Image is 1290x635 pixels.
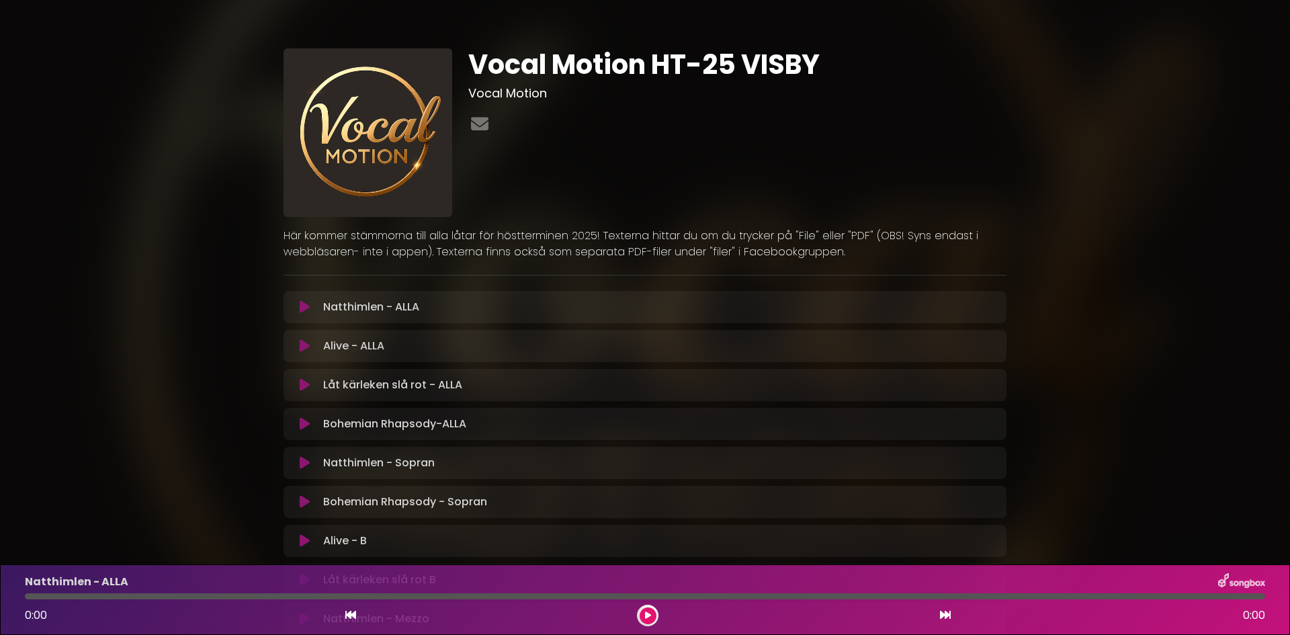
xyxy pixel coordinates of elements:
p: Bohemian Rhapsody-ALLA [323,416,466,432]
span: 0:00 [25,607,47,623]
h3: Vocal Motion [468,86,1006,101]
p: Natthimlen - Sopran [323,455,435,471]
img: songbox-logo-white.png [1218,573,1265,591]
p: Låt kärleken slå rot - ALLA [323,377,462,393]
p: Natthimlen - ALLA [323,299,419,315]
p: Bohemian Rhapsody - Sopran [323,494,487,510]
p: Här kommer stämmorna till alla låtar för höstterminen 2025! Texterna hittar du om du trycker på "... [284,228,1006,260]
p: Alive - B [323,533,367,549]
h1: Vocal Motion HT-25 VISBY [468,48,1006,81]
span: 0:00 [1243,607,1265,624]
p: Natthimlen - ALLA [25,574,128,590]
img: pGlB4Q9wSIK9SaBErEAn [284,48,452,217]
p: Alive - ALLA [323,338,384,354]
